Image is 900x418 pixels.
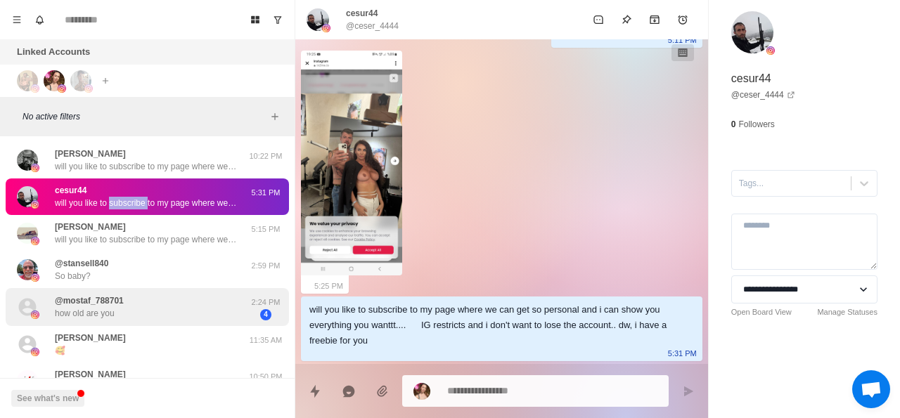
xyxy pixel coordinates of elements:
[668,346,697,361] p: 5:31 PM
[55,270,91,282] p: So baby?
[731,11,773,53] img: picture
[266,108,283,125] button: Add filters
[55,368,126,381] p: [PERSON_NAME]
[55,294,124,307] p: @mostaf_788701
[301,377,329,405] button: Quick replies
[17,370,38,391] img: picture
[852,370,890,408] div: Open chat
[58,84,66,93] img: picture
[413,383,430,400] img: picture
[55,344,65,357] p: 🥰
[44,70,65,91] img: picture
[31,200,39,209] img: picture
[641,6,669,34] button: Archive
[248,371,283,383] p: 10:50 PM
[584,6,612,34] button: Mark as unread
[97,72,114,89] button: Add account
[248,296,283,308] p: 2:24 PM
[244,8,266,31] button: Board View
[31,311,39,319] img: picture
[17,259,38,280] img: picture
[84,84,93,93] img: picture
[314,278,343,294] p: 5:25 PM
[55,257,108,270] p: @stansell840
[55,184,86,197] p: cesur44
[817,306,877,318] a: Manage Statuses
[248,150,283,162] p: 10:22 PM
[612,6,641,34] button: Pin
[731,70,771,87] p: cesur44
[17,45,90,59] p: Linked Accounts
[28,8,51,31] button: Notifications
[731,306,792,318] a: Open Board View
[301,51,402,275] img: image
[346,7,378,20] p: cesur44
[55,332,126,344] p: [PERSON_NAME]
[17,70,38,91] img: picture
[31,84,39,93] img: picture
[309,302,671,348] div: will you like to subscribe to my page where we can get so personal and i can show you everything ...
[248,260,283,272] p: 2:59 PM
[248,223,283,235] p: 5:15 PM
[17,223,38,244] img: picture
[731,89,795,101] a: @ceser_4444
[31,237,39,245] img: picture
[668,32,697,48] p: 5:11 PM
[669,6,697,34] button: Add reminder
[266,8,289,31] button: Show unread conversations
[70,70,91,91] img: picture
[307,8,329,31] img: picture
[17,186,38,207] img: picture
[335,377,363,405] button: Reply with AI
[766,46,775,55] img: picture
[674,377,702,405] button: Send message
[738,118,774,131] p: Followers
[55,148,126,160] p: [PERSON_NAME]
[31,164,39,172] img: picture
[22,110,266,123] p: No active filters
[55,233,238,246] p: will you like to subscribe to my page where we can get so personal and i can show you everything ...
[248,187,283,199] p: 5:31 PM
[731,118,736,131] p: 0
[55,221,126,233] p: [PERSON_NAME]
[6,8,28,31] button: Menu
[55,197,238,209] p: will you like to subscribe to my page where we can get so personal and i can show you everything ...
[260,309,271,320] span: 4
[17,150,38,171] img: picture
[55,307,115,320] p: how old are you
[55,160,238,173] p: will you like to subscribe to my page where we can get so personal and i can show you everything ...
[31,273,39,282] img: picture
[368,377,397,405] button: Add media
[346,20,399,32] p: @ceser_4444
[322,24,330,32] img: picture
[31,348,39,356] img: picture
[11,390,84,407] button: See what's new
[248,334,283,346] p: 11:35 AM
